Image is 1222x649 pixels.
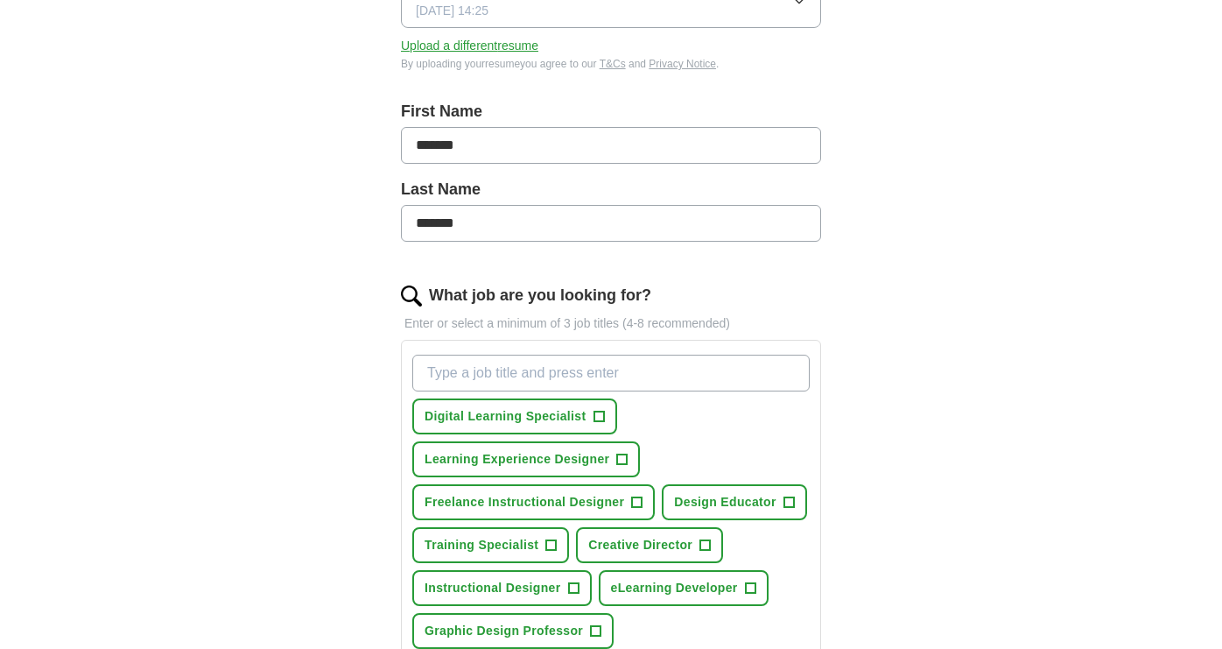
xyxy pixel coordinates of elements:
span: Instructional Designer [425,579,561,597]
span: Learning Experience Designer [425,450,609,469]
span: [DATE] 14:25 [416,2,488,20]
span: eLearning Developer [611,579,738,597]
button: Freelance Instructional Designer [412,484,655,520]
label: Last Name [401,178,821,201]
button: Upload a differentresume [401,37,538,55]
span: Creative Director [588,536,692,554]
label: What job are you looking for? [429,284,651,307]
p: Enter or select a minimum of 3 job titles (4-8 recommended) [401,314,821,333]
input: Type a job title and press enter [412,355,810,392]
span: Digital Learning Specialist [425,407,586,426]
button: Digital Learning Specialist [412,399,617,434]
button: Training Specialist [412,527,569,563]
button: Design Educator [662,484,807,520]
span: Graphic Design Professor [425,622,583,640]
img: search.png [401,286,422,307]
span: Training Specialist [425,536,538,554]
button: eLearning Developer [599,570,769,606]
button: Instructional Designer [412,570,592,606]
button: Graphic Design Professor [412,613,614,649]
button: Learning Experience Designer [412,441,640,477]
span: Design Educator [674,493,776,511]
label: First Name [401,100,821,123]
a: T&Cs [600,58,626,70]
a: Privacy Notice [649,58,716,70]
button: Creative Director [576,527,723,563]
div: By uploading your resume you agree to our and . [401,56,821,72]
span: Freelance Instructional Designer [425,493,624,511]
